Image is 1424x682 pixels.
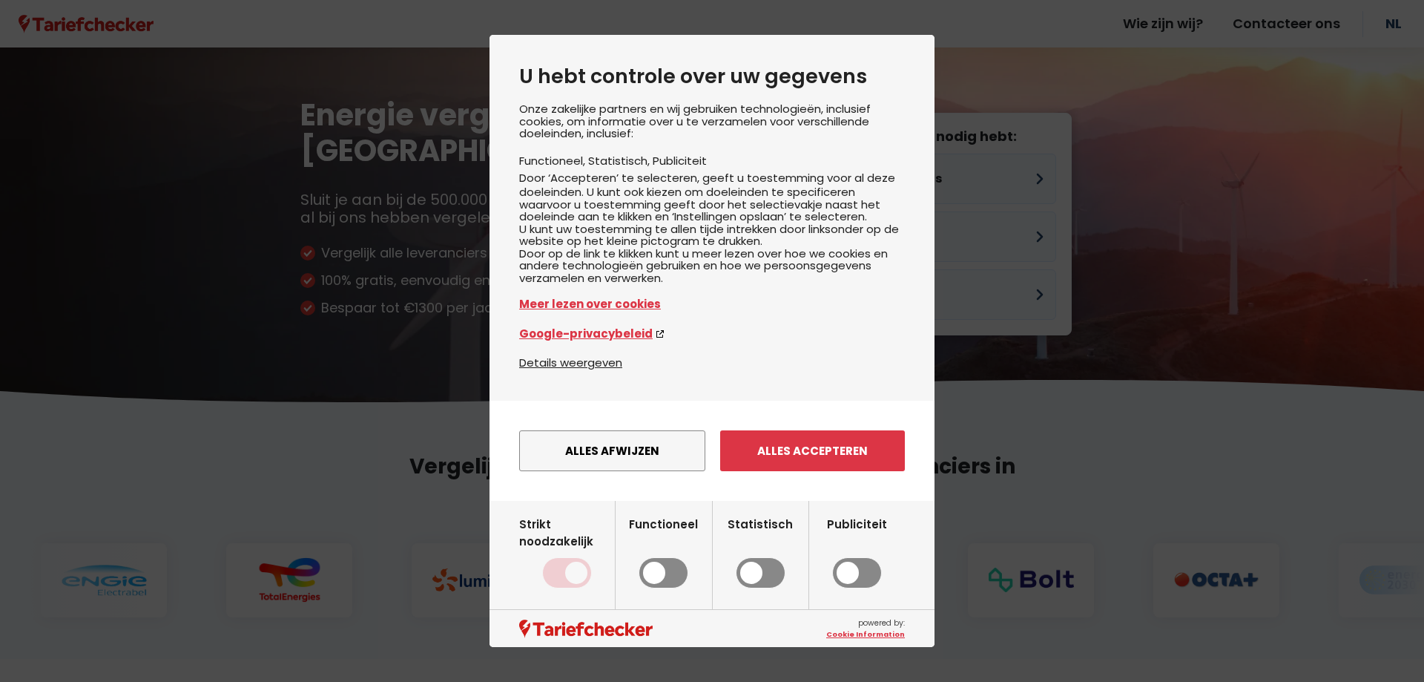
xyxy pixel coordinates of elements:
div: Onze zakelijke partners en wij gebruiken technologieën, inclusief cookies, om informatie over u t... [519,103,905,354]
li: Publiciteit [653,153,707,168]
a: Google-privacybeleid [519,325,905,342]
button: Details weergeven [519,354,622,371]
li: Statistisch [588,153,653,168]
button: Alles accepteren [720,430,905,471]
label: Strikt noodzakelijk [519,516,615,588]
label: Functioneel [629,516,698,588]
label: Publiciteit [827,516,887,588]
h2: U hebt controle over uw gegevens [519,65,905,88]
li: Functioneel [519,153,588,168]
a: Cookie Information [826,629,905,640]
label: Statistisch [728,516,793,588]
a: Meer lezen over cookies [519,295,905,312]
span: powered by: [826,617,905,640]
button: Alles afwijzen [519,430,705,471]
div: menu [489,401,934,501]
img: logo [519,620,653,638]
